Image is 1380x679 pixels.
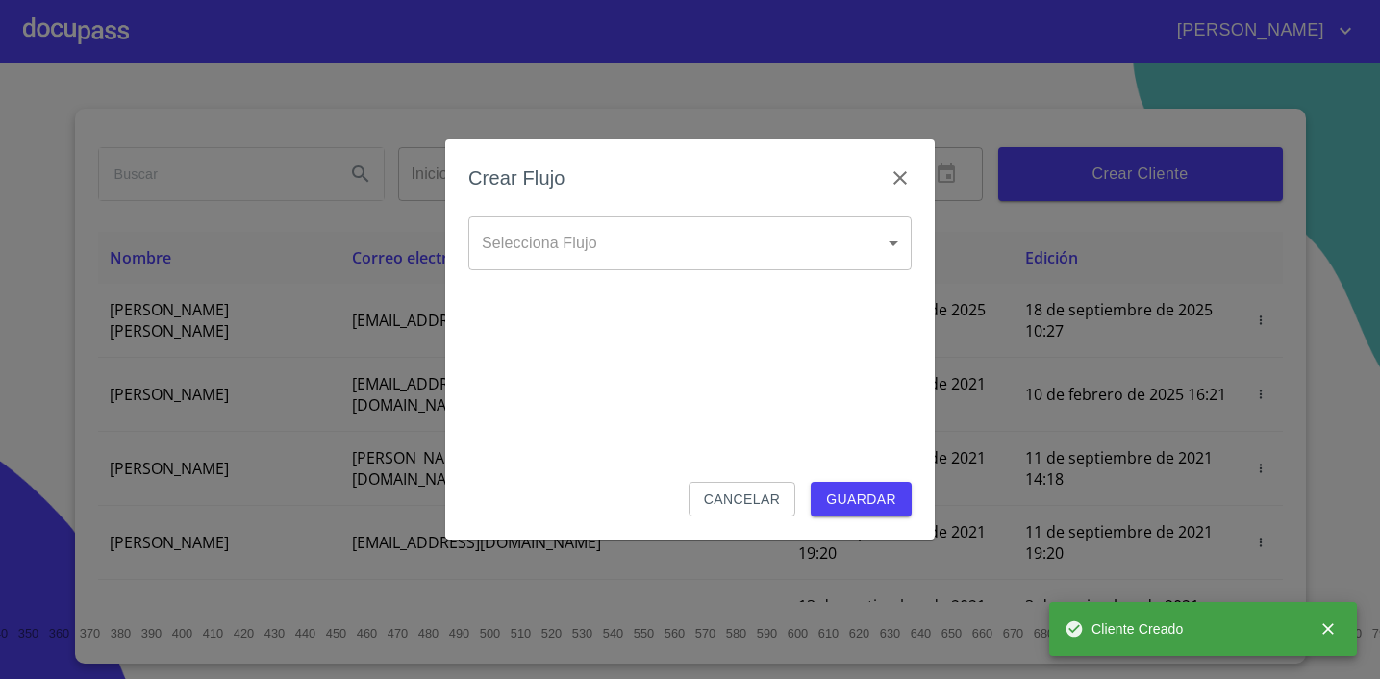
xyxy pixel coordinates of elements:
[811,482,912,517] button: Guardar
[468,216,912,270] div: ​
[704,488,780,512] span: Cancelar
[1307,608,1349,650] button: close
[1065,619,1184,639] span: Cliente Creado
[689,482,795,517] button: Cancelar
[826,488,896,512] span: Guardar
[468,163,565,193] h6: Crear Flujo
